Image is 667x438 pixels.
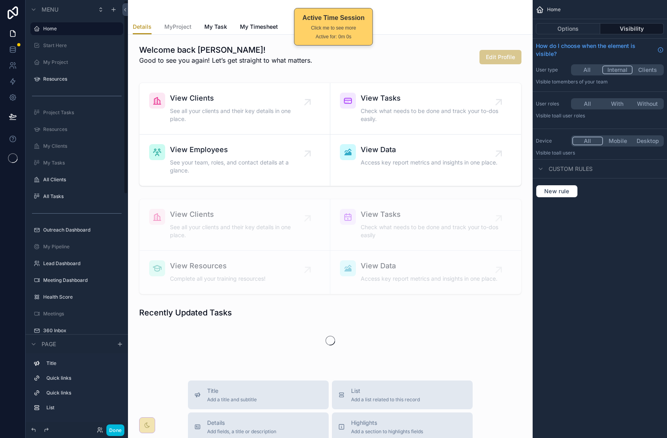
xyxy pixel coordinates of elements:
[302,33,364,40] div: Active for: 0m 0s
[164,23,192,31] span: MyProject
[600,23,664,34] button: Visibility
[43,193,118,200] label: All Tasks
[43,143,118,149] label: My Clients
[547,6,561,13] span: Home
[633,65,663,74] button: Clients
[207,396,257,403] span: Add a title and subtitle
[43,26,118,32] label: Home
[602,65,633,74] button: Internal
[351,387,420,395] span: List
[204,20,227,36] a: My Task
[133,20,152,35] a: Details
[106,424,124,436] button: Done
[207,428,276,435] span: Add fields, a title or description
[42,6,58,14] span: Menu
[536,101,568,107] label: User roles
[351,396,420,403] span: Add a list related to this record
[549,165,593,173] span: Custom rules
[602,99,632,108] button: With
[43,244,118,250] label: My Pipeline
[536,150,664,156] p: Visible to
[46,375,117,381] label: Quick links
[43,76,118,82] label: Resources
[633,137,663,145] button: Desktop
[536,138,568,144] label: Device
[302,24,364,32] div: Click me to see more
[240,23,278,31] span: My Timesheet
[46,360,117,367] label: Title
[46,390,117,396] label: Quick links
[302,13,364,23] div: Active Time Session
[43,126,118,133] label: Resources
[43,59,118,65] label: My Project
[603,137,633,145] button: Mobile
[42,340,56,348] span: Page
[332,381,473,409] button: ListAdd a list related to this record
[43,227,118,233] label: Outreach Dashboard
[536,185,578,198] button: New rule
[43,109,118,116] label: Project Tasks
[43,176,118,183] label: All Clients
[207,419,276,427] span: Details
[536,79,664,85] p: Visible to
[572,137,603,145] button: All
[240,20,278,36] a: My Timesheet
[572,99,602,108] button: All
[164,20,192,36] a: MyProject
[536,42,664,58] a: How do I choose when the element is visible?
[133,23,152,31] span: Details
[204,23,227,31] span: My Task
[43,311,118,317] label: Meetings
[556,150,575,156] span: all users
[351,428,423,435] span: Add a section to highlights fields
[536,23,600,34] button: Options
[351,419,423,427] span: Highlights
[188,381,329,409] button: TitleAdd a title and subtitle
[556,79,608,85] span: Members of your team
[43,327,118,334] label: 360 Inbox
[536,67,568,73] label: User type
[536,42,654,58] span: How do I choose when the element is visible?
[572,65,602,74] button: All
[633,99,663,108] button: Without
[43,42,118,49] label: Start Here
[207,387,257,395] span: Title
[541,188,573,195] span: New rule
[43,160,118,166] label: My Tasks
[43,294,118,300] label: Health Score
[43,260,118,267] label: Lead Dashboard
[556,113,585,119] span: All user roles
[536,113,664,119] p: Visible to
[46,404,117,411] label: List
[26,353,128,422] div: scrollable content
[43,277,118,283] label: Meeting Dashboard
